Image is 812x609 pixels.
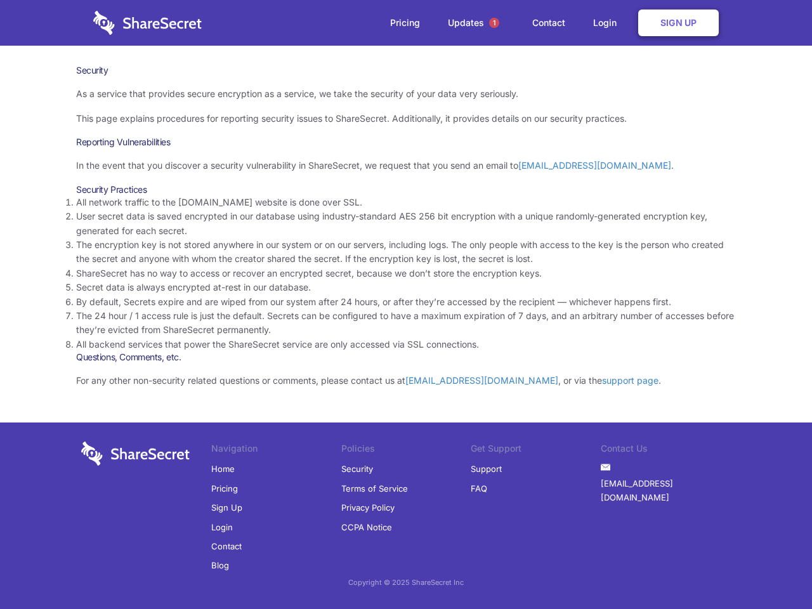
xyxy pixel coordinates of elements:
[341,459,373,478] a: Security
[76,238,736,266] li: The encryption key is not stored anywhere in our system or on our servers, including logs. The on...
[76,65,736,76] h1: Security
[211,498,242,517] a: Sign Up
[76,374,736,388] p: For any other non-security related questions or comments, please contact us at , or via the .
[471,442,601,459] li: Get Support
[211,556,229,575] a: Blog
[211,537,242,556] a: Contact
[76,295,736,309] li: By default, Secrets expire and are wiped from our system after 24 hours, or after they’re accesse...
[580,3,636,43] a: Login
[76,112,736,126] p: This page explains procedures for reporting security issues to ShareSecret. Additionally, it prov...
[341,498,395,517] a: Privacy Policy
[76,280,736,294] li: Secret data is always encrypted at-rest in our database.
[518,160,671,171] a: [EMAIL_ADDRESS][DOMAIN_NAME]
[520,3,578,43] a: Contact
[76,159,736,173] p: In the event that you discover a security vulnerability in ShareSecret, we request that you send ...
[471,479,487,498] a: FAQ
[489,18,499,28] span: 1
[76,87,736,101] p: As a service that provides secure encryption as a service, we take the security of your data very...
[76,351,736,363] h3: Questions, Comments, etc.
[76,136,736,148] h3: Reporting Vulnerabilities
[211,459,235,478] a: Home
[471,459,502,478] a: Support
[405,375,558,386] a: [EMAIL_ADDRESS][DOMAIN_NAME]
[638,10,719,36] a: Sign Up
[81,442,190,466] img: logo-wordmark-white-trans-d4663122ce5f474addd5e946df7df03e33cb6a1c49d2221995e7729f52c070b2.svg
[341,442,471,459] li: Policies
[602,375,658,386] a: support page
[93,11,202,35] img: logo-wordmark-white-trans-d4663122ce5f474addd5e946df7df03e33cb6a1c49d2221995e7729f52c070b2.svg
[76,309,736,337] li: The 24 hour / 1 access rule is just the default. Secrets can be configured to have a maximum expi...
[211,442,341,459] li: Navigation
[76,209,736,238] li: User secret data is saved encrypted in our database using industry-standard AES 256 bit encryptio...
[341,479,408,498] a: Terms of Service
[76,337,736,351] li: All backend services that power the ShareSecret service are only accessed via SSL connections.
[76,195,736,209] li: All network traffic to the [DOMAIN_NAME] website is done over SSL.
[601,442,731,459] li: Contact Us
[76,184,736,195] h3: Security Practices
[211,479,238,498] a: Pricing
[601,474,731,507] a: [EMAIL_ADDRESS][DOMAIN_NAME]
[377,3,433,43] a: Pricing
[76,266,736,280] li: ShareSecret has no way to access or recover an encrypted secret, because we don’t store the encry...
[341,518,392,537] a: CCPA Notice
[211,518,233,537] a: Login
